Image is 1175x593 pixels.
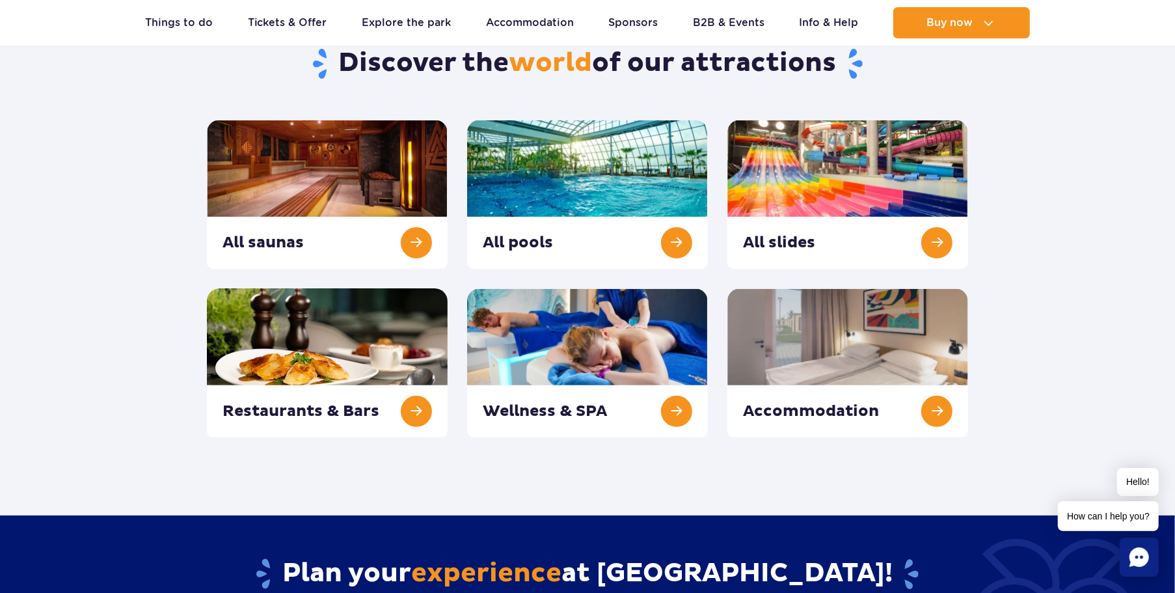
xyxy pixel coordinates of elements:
[362,7,451,38] a: Explore the park
[145,7,213,38] a: Things to do
[248,7,327,38] a: Tickets & Offer
[486,7,574,38] a: Accommodation
[893,7,1030,38] button: Buy now
[926,17,973,29] span: Buy now
[509,47,593,79] span: world
[693,7,764,38] a: B2B & Events
[799,7,858,38] a: Info & Help
[608,7,658,38] a: Sponsors
[1120,538,1159,577] div: Chat
[1058,501,1159,531] span: How can I help you?
[207,47,969,81] h1: Discover the of our attractions
[207,557,969,591] h2: Plan your at [GEOGRAPHIC_DATA]!
[1117,468,1159,496] span: Hello!
[411,557,561,590] span: experience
